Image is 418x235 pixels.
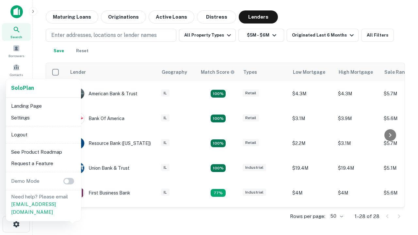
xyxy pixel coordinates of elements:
li: See Product Roadmap [8,146,78,158]
a: [EMAIL_ADDRESS][DOMAIN_NAME] [11,201,56,215]
li: Settings [8,112,78,124]
li: Landing Page [8,100,78,112]
a: SoloPlan [11,84,34,92]
p: Demo Mode [8,177,42,185]
li: Logout [8,129,78,141]
iframe: Chat Widget [385,162,418,193]
li: Request a Feature [8,158,78,169]
p: Need help? Please email [11,193,76,216]
strong: Solo Plan [11,85,34,91]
